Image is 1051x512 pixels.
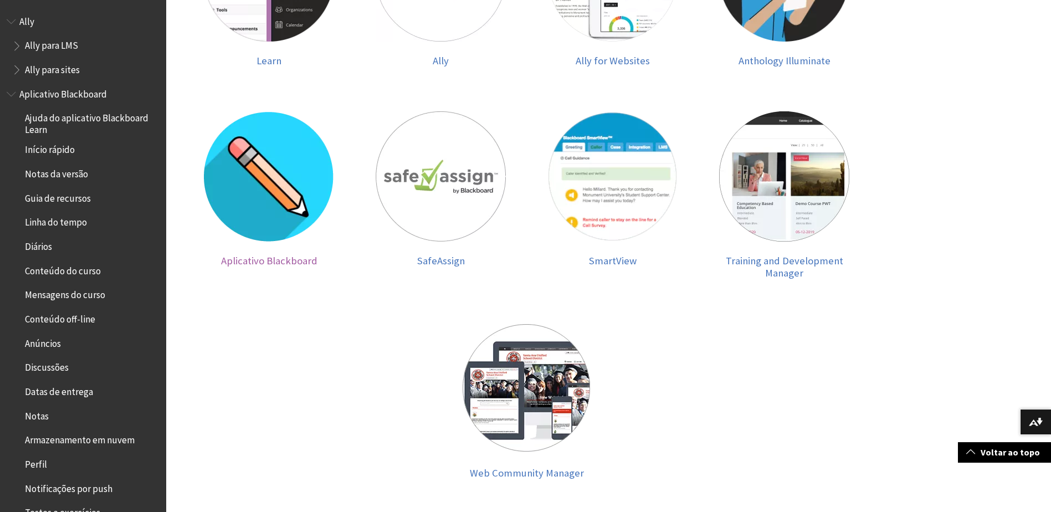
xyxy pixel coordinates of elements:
span: Learn [257,54,281,67]
span: Discussões [25,359,69,373]
span: Ajuda do aplicativo Blackboard Learn [25,109,158,135]
span: Notas da versão [25,165,88,180]
span: Training and Development Manager [726,254,843,279]
span: Linha do tempo [25,213,87,228]
nav: Book outline for Anthology Ally Help [7,12,160,79]
span: Notificações por push [25,479,112,494]
span: Aplicativo Blackboard [221,254,317,267]
a: Aplicativo Blackboard Aplicativo Blackboard [194,111,344,279]
span: Aplicativo Blackboard [19,85,107,100]
a: SmartView SmartView [538,111,688,279]
span: SmartView [589,254,637,267]
span: Datas de entrega [25,382,93,397]
a: SafeAssign SafeAssign [366,111,516,279]
span: Ally para sites [25,60,80,75]
img: SmartView [547,111,678,242]
span: Notas [25,407,49,422]
span: Ally [19,12,34,27]
img: Aplicativo Blackboard [204,111,334,242]
img: Training and Development Manager [719,111,849,242]
span: Ally for Websites [576,54,650,67]
img: Web Community Manager [462,323,592,453]
span: Ally [433,54,449,67]
a: Voltar ao topo [958,442,1051,463]
span: Ally para LMS [25,37,78,52]
a: Training and Development Manager Training and Development Manager [710,111,859,279]
span: Início rápido [25,141,75,156]
span: Guia de recursos [25,189,91,204]
span: Diários [25,237,52,252]
span: Anúncios [25,334,61,349]
a: Web Community Manager Web Community Manager [452,323,602,479]
span: Anthology Illuminate [739,54,830,67]
span: Conteúdo do curso [25,262,101,277]
span: Perfil [25,455,47,470]
span: Mensagens do curso [25,286,105,301]
span: Armazenamento em nuvem [25,431,135,446]
img: SafeAssign [376,111,506,242]
span: SafeAssign [417,254,465,267]
span: Conteúdo off-line [25,310,95,325]
span: Web Community Manager [470,467,584,479]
